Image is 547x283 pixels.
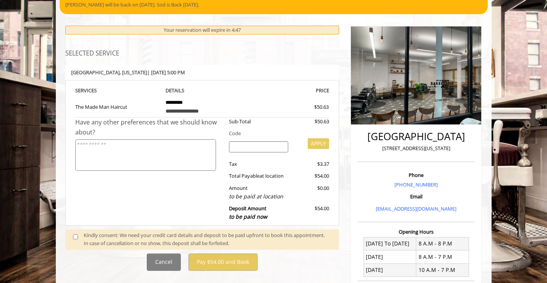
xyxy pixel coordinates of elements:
[94,87,97,94] span: S
[223,129,329,137] div: Code
[308,138,329,149] button: APPLY
[75,118,224,137] div: Have any other preferences that we should know about?
[75,86,160,95] th: SERVICE
[229,205,267,220] b: Deposit Amount
[75,95,160,118] td: The Made Man Haircut
[416,250,469,263] td: 8 A.M - 7 P.M
[65,50,339,57] h3: SELECTED SERVICE
[359,194,473,199] h3: Email
[364,263,416,276] td: [DATE]
[294,118,329,126] div: $50.63
[359,144,473,152] p: [STREET_ADDRESS][US_STATE]
[359,172,473,178] h3: Phone
[376,205,456,212] a: [EMAIL_ADDRESS][DOMAIN_NAME]
[223,172,294,180] div: Total Payable
[294,160,329,168] div: $3.37
[71,69,185,76] b: [GEOGRAPHIC_DATA] | [DATE] 5:00 PM
[294,204,329,221] div: $54.00
[294,172,329,180] div: $54.00
[188,254,258,271] button: Pay $54.00 and Book
[364,237,416,250] td: [DATE] To [DATE]
[416,237,469,250] td: 8 A.M - 8 P.M
[84,231,331,247] div: Kindly consent: We need your credit card details and deposit to be paid upfront to book this appo...
[223,184,294,201] div: Amount
[357,229,475,234] h3: Opening Hours
[394,181,438,188] a: [PHONE_NUMBER]
[359,131,473,142] h2: [GEOGRAPHIC_DATA]
[245,86,329,95] th: PRICE
[160,86,245,95] th: DETAILS
[260,172,284,179] span: at location
[223,118,294,126] div: Sub-Total
[364,250,416,263] td: [DATE]
[229,192,288,201] div: to be paid at location
[229,213,267,220] span: to be paid now
[287,103,329,111] div: $50.63
[120,69,147,76] span: , [US_STATE]
[416,263,469,276] td: 10 A.M - 7 P.M
[223,160,294,168] div: Tax
[65,1,482,9] p: [PERSON_NAME] will be back on [DATE]. Sod is Back [DATE].
[147,254,181,271] button: Cancel
[65,26,339,34] div: Your reservation will expire in 4:47
[294,184,329,201] div: $0.00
